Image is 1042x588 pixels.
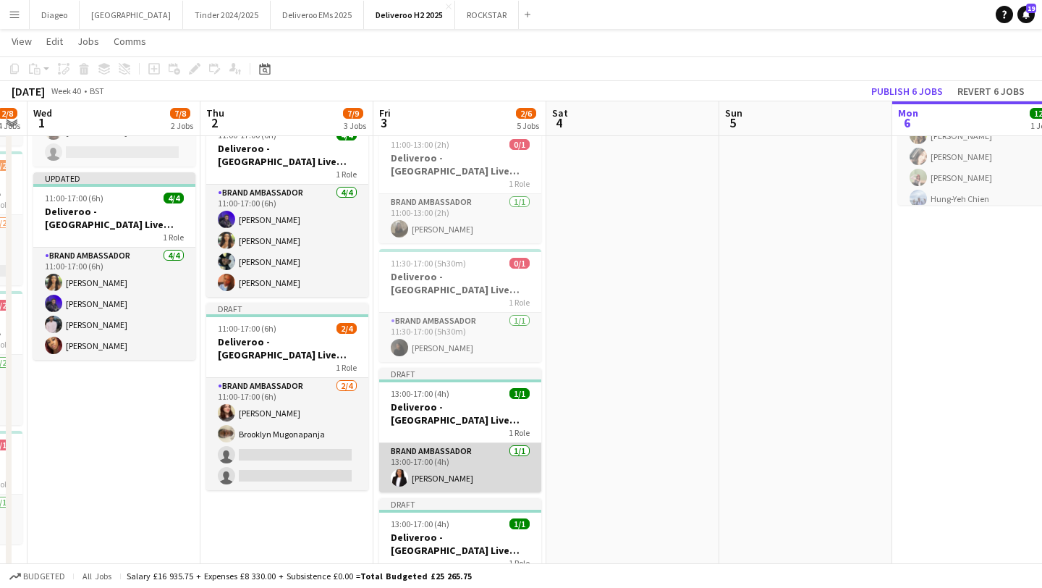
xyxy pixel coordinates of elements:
[90,85,104,96] div: BST
[206,335,368,361] h3: Deliveroo - [GEOGRAPHIC_DATA] Live Event SBA
[164,193,184,203] span: 4/4
[865,82,949,101] button: Publish 6 jobs
[952,82,1030,101] button: Revert 6 jobs
[41,32,69,51] a: Edit
[108,32,152,51] a: Comms
[379,443,541,492] app-card-role: Brand Ambassador1/113:00-17:00 (4h)[PERSON_NAME]
[391,518,449,529] span: 13:00-17:00 (4h)
[723,114,742,131] span: 5
[206,109,368,297] app-job-card: Draft11:00-17:00 (6h)4/4Deliveroo - [GEOGRAPHIC_DATA] Live Event SBA1 RoleBrand Ambassador4/411:0...
[183,1,271,29] button: Tinder 2024/2025
[898,106,918,119] span: Mon
[72,32,105,51] a: Jobs
[6,32,38,51] a: View
[379,400,541,427] h3: Deliveroo - [GEOGRAPHIC_DATA] Live Event SBA
[48,85,84,96] span: Week 40
[379,130,541,243] app-job-card: 11:00-13:00 (2h)0/1Deliveroo - [GEOGRAPHIC_DATA] Live Event SBA1 RoleBrand Ambassador1/111:00-13:...
[31,114,52,131] span: 1
[379,368,541,492] app-job-card: Draft13:00-17:00 (4h)1/1Deliveroo - [GEOGRAPHIC_DATA] Live Event SBA1 RoleBrand Ambassador1/113:0...
[271,1,364,29] button: Deliveroo EMs 2025
[725,106,742,119] span: Sun
[1017,6,1035,23] a: 19
[379,313,541,362] app-card-role: Brand Ambassador1/111:30-17:00 (5h30m)[PERSON_NAME]
[206,106,224,119] span: Thu
[206,142,368,168] h3: Deliveroo - [GEOGRAPHIC_DATA] Live Event SBA
[336,323,357,334] span: 2/4
[206,185,368,297] app-card-role: Brand Ambassador4/411:00-17:00 (6h)[PERSON_NAME][PERSON_NAME][PERSON_NAME][PERSON_NAME]
[127,571,472,581] div: Salary £16 935.75 + Expenses £8 330.00 + Subsistence £0.00 =
[509,178,530,189] span: 1 Role
[163,232,184,243] span: 1 Role
[336,362,357,373] span: 1 Role
[206,303,368,314] div: Draft
[344,120,366,131] div: 3 Jobs
[33,248,195,360] app-card-role: Brand Ambassador4/411:00-17:00 (6h)[PERSON_NAME][PERSON_NAME][PERSON_NAME][PERSON_NAME]
[23,571,65,581] span: Budgeted
[360,571,472,581] span: Total Budgeted £25 265.75
[170,108,190,119] span: 7/8
[336,169,357,180] span: 1 Role
[30,1,80,29] button: Diageo
[509,139,530,150] span: 0/1
[33,106,52,119] span: Wed
[7,568,67,584] button: Budgeted
[517,120,539,131] div: 5 Jobs
[204,114,224,131] span: 2
[1026,4,1036,13] span: 19
[114,35,146,48] span: Comms
[33,205,195,231] h3: Deliveroo - [GEOGRAPHIC_DATA] Live Event SBA
[379,249,541,362] app-job-card: 11:30-17:00 (5h30m)0/1Deliveroo - [GEOGRAPHIC_DATA] Live Event SBA1 RoleBrand Ambassador1/111:30-...
[552,106,568,119] span: Sat
[343,108,363,119] span: 7/9
[509,427,530,438] span: 1 Role
[80,571,114,581] span: All jobs
[516,108,536,119] span: 2/6
[379,106,391,119] span: Fri
[206,378,368,490] app-card-role: Brand Ambassador2/411:00-17:00 (6h)[PERSON_NAME]Brooklyn Mugonapanja
[896,114,918,131] span: 6
[509,518,530,529] span: 1/1
[45,193,103,203] span: 11:00-17:00 (6h)
[33,172,195,360] app-job-card: Updated11:00-17:00 (6h)4/4Deliveroo - [GEOGRAPHIC_DATA] Live Event SBA1 RoleBrand Ambassador4/411...
[364,1,455,29] button: Deliveroo H2 2025
[12,35,32,48] span: View
[391,139,449,150] span: 11:00-13:00 (2h)
[46,35,63,48] span: Edit
[391,388,449,399] span: 13:00-17:00 (4h)
[509,258,530,269] span: 0/1
[550,114,568,131] span: 4
[12,84,45,98] div: [DATE]
[77,35,99,48] span: Jobs
[33,172,195,184] div: Updated
[80,1,183,29] button: [GEOGRAPHIC_DATA]
[455,1,519,29] button: ROCKSTAR
[379,194,541,243] app-card-role: Brand Ambassador1/111:00-13:00 (2h)[PERSON_NAME]
[391,258,466,269] span: 11:30-17:00 (5h30m)
[379,531,541,557] h3: Deliveroo - [GEOGRAPHIC_DATA] Live Event SBA
[509,297,530,308] span: 1 Role
[509,388,530,399] span: 1/1
[379,498,541,510] div: Draft
[379,151,541,177] h3: Deliveroo - [GEOGRAPHIC_DATA] Live Event SBA
[379,368,541,379] div: Draft
[509,558,530,568] span: 1 Role
[171,120,193,131] div: 2 Jobs
[377,114,391,131] span: 3
[379,270,541,296] h3: Deliveroo - [GEOGRAPHIC_DATA] Live Event SBA
[218,323,276,334] span: 11:00-17:00 (6h)
[206,303,368,490] app-job-card: Draft11:00-17:00 (6h)2/4Deliveroo - [GEOGRAPHIC_DATA] Live Event SBA1 RoleBrand Ambassador2/411:0...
